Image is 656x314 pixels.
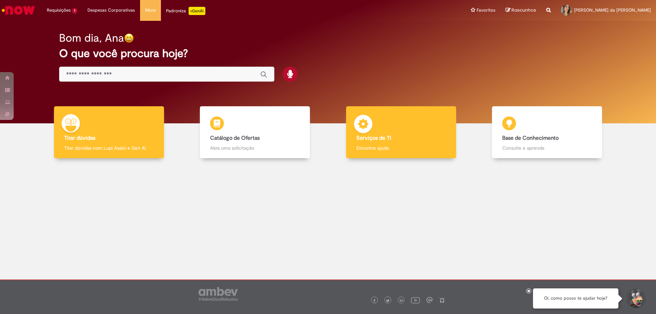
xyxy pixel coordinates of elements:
p: Encontre ajuda [356,145,446,151]
img: logo_footer_facebook.png [373,299,376,302]
img: logo_footer_ambev_rotulo_gray.png [199,287,238,301]
b: Tirar dúvidas [64,135,95,141]
img: logo_footer_twitter.png [386,299,389,302]
p: Consulte e aprenda [502,145,592,151]
h2: Bom dia, Ana [59,32,124,44]
img: logo_footer_linkedin.png [400,299,403,303]
a: Catálogo de Ofertas Abra uma solicitação [182,106,328,159]
a: Tirar dúvidas Tirar dúvidas com Lupi Assist e Gen Ai [36,106,182,159]
span: [PERSON_NAME] da [PERSON_NAME] [574,7,651,13]
span: Favoritos [477,7,495,14]
span: Requisições [47,7,71,14]
button: Iniciar Conversa de Suporte [625,288,646,309]
a: Serviços de TI Encontre ajuda [328,106,474,159]
b: Base de Conhecimento [502,135,559,141]
div: Oi, como posso te ajudar hoje? [533,288,618,309]
span: 1 [72,8,77,14]
b: Serviços de TI [356,135,391,141]
h2: O que você procura hoje? [59,47,597,59]
img: logo_footer_youtube.png [411,296,420,304]
img: logo_footer_naosei.png [439,297,445,303]
b: Catálogo de Ofertas [210,135,260,141]
span: Rascunhos [511,7,536,13]
p: Tirar dúvidas com Lupi Assist e Gen Ai [64,145,154,151]
div: Padroniza [166,7,205,15]
img: happy-face.png [124,33,134,43]
span: More [145,7,156,14]
a: Rascunhos [506,7,536,14]
p: +GenAi [189,7,205,15]
img: logo_footer_workplace.png [426,297,433,303]
p: Abra uma solicitação [210,145,300,151]
img: ServiceNow [1,3,36,17]
a: Base de Conhecimento Consulte e aprenda [474,106,620,159]
span: Despesas Corporativas [87,7,135,14]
